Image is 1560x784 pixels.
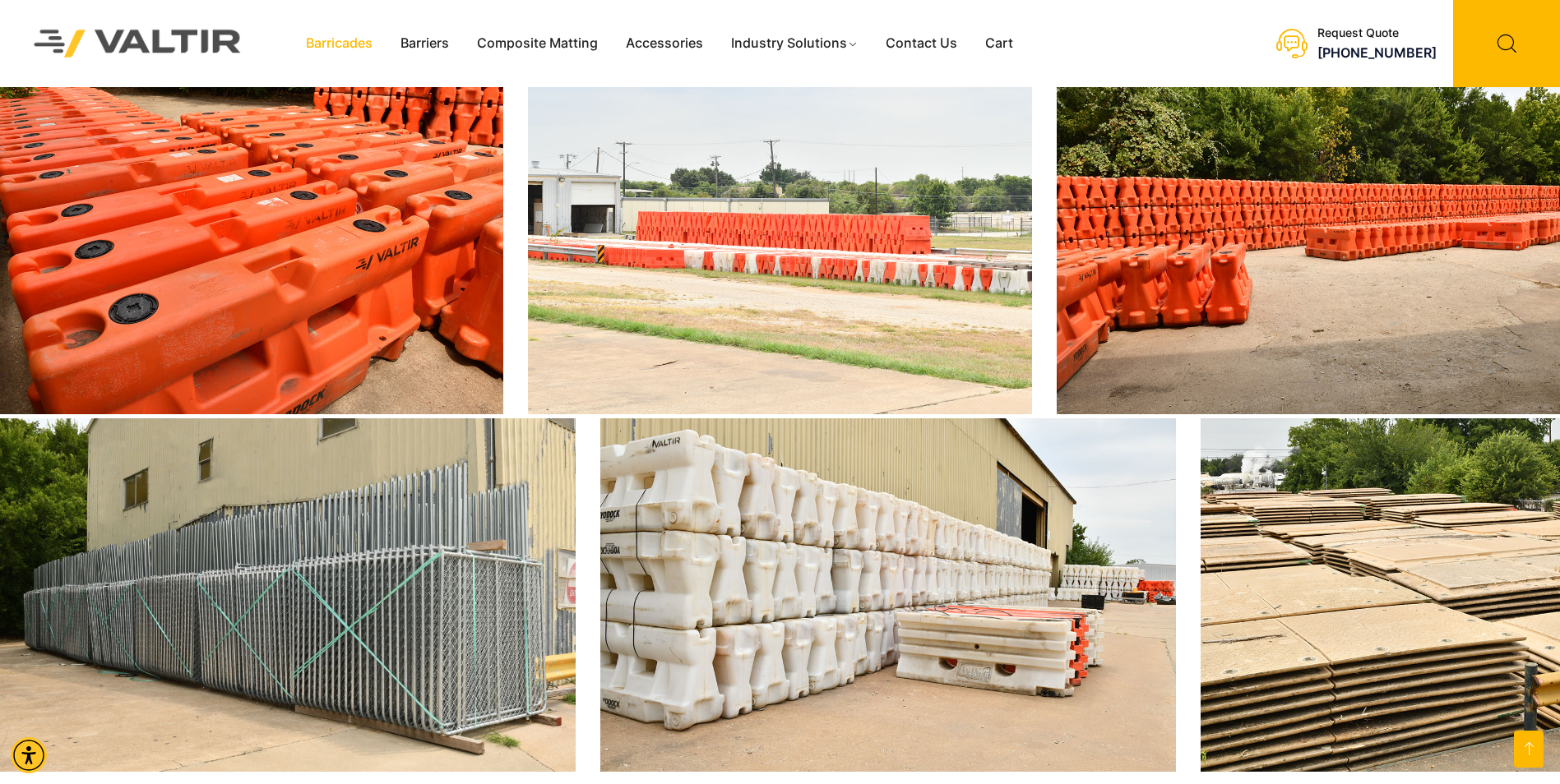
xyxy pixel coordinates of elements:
a: Contact Us [872,31,971,56]
a: Barricades [292,31,387,56]
a: Barriers [387,31,463,56]
img: Composite Matting [1201,418,1560,772]
img: Valtir Rentals [12,8,263,80]
img: FAST DELIVERY [528,61,1031,414]
a: Open this option [1514,731,1544,768]
a: Accessories [612,31,717,56]
a: call (888) 496-3625 [1317,44,1437,61]
a: Industry Solutions [717,31,873,56]
div: Accessibility Menu [11,737,47,773]
img: LARGEST STOCK [1057,61,1560,414]
div: Request Quote [1317,26,1437,40]
a: Cart [971,31,1027,56]
a: Composite Matting [463,31,612,56]
img: RENT OR BUY [600,418,1176,772]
